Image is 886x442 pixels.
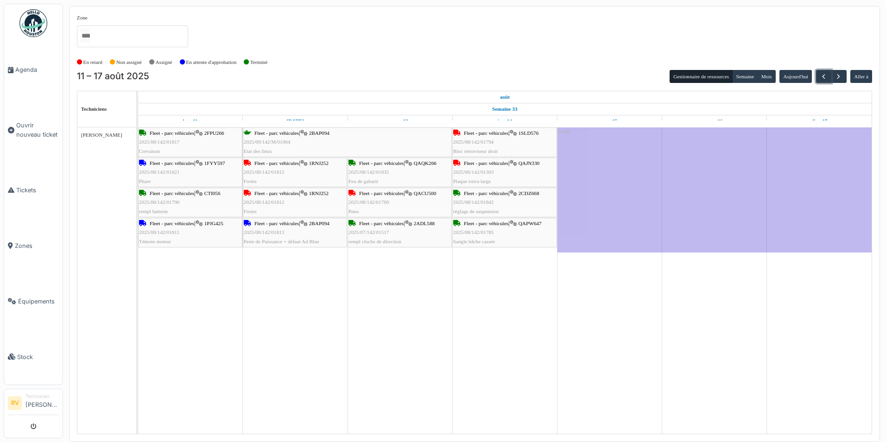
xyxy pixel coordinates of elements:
[359,160,404,166] span: Fleet - parc véhicules
[359,221,404,226] span: Fleet - parc véhicules
[831,70,846,83] button: Suivant
[453,169,494,175] span: 2025/06/142/01303
[453,148,498,154] span: Bloc retroviseur droit
[8,396,22,410] li: RV
[15,241,59,250] span: Zones
[464,160,508,166] span: Fleet - parc véhicules
[732,70,758,83] button: Semaine
[348,229,389,235] span: 2025/07/142/01517
[390,115,411,127] a: 13 août 2025
[309,190,329,196] span: 1RNJ252
[254,160,299,166] span: Fleet - parc véhicules
[309,130,329,136] span: 2BAP094
[204,221,223,226] span: 1PJG425
[204,190,221,196] span: CTI056
[779,70,812,83] button: Aujourd'hui
[850,70,872,83] button: Aller à
[204,160,225,166] span: 1FYY597
[139,178,151,184] span: Phare
[453,219,556,246] div: |
[670,70,733,83] button: Gestionnaire de ressources
[284,115,306,127] a: 12 août 2025
[25,393,59,400] div: Technicien
[348,159,451,186] div: |
[453,159,556,186] div: |
[244,239,319,244] span: Perte de Puissance + défaut Ad Blue
[519,190,539,196] span: 2CDZ668
[244,189,346,216] div: |
[244,229,285,235] span: 2025/08/142/01813
[348,208,359,214] span: Pneu
[150,160,194,166] span: Fleet - parc véhicules
[139,159,241,186] div: |
[464,221,508,226] span: Fleet - parc véhicules
[4,162,63,218] a: Tickets
[757,70,776,83] button: Mois
[453,178,491,184] span: Plaque extra-large
[498,91,512,103] a: 11 août 2025
[139,148,160,154] span: Crevaison
[116,58,142,66] label: Non assigné
[244,208,257,214] span: Freins
[348,189,451,216] div: |
[4,98,63,162] a: Ouvrir nouveau ticket
[4,42,63,98] a: Agenda
[186,58,236,66] label: En attente d'approbation
[150,130,194,136] span: Fleet - parc véhicules
[254,130,299,136] span: Fleet - parc véhicules
[25,393,59,413] li: [PERSON_NAME]
[139,229,179,235] span: 2025/08/142/01811
[139,129,241,156] div: |
[414,190,436,196] span: QACU500
[77,14,88,22] label: Zone
[181,115,200,127] a: 11 août 2025
[464,190,508,196] span: Fleet - parc véhicules
[81,106,107,112] span: Techniciens
[4,329,63,385] a: Stock
[244,169,285,175] span: 2025/08/142/01812
[809,115,829,127] a: 17 août 2025
[414,160,437,166] span: QAQK266
[244,139,291,145] span: 2025/09/142/M/01064
[453,139,494,145] span: 2025/08/142/01794
[254,190,299,196] span: Fleet - parc véhicules
[519,160,539,166] span: QAJN330
[139,169,180,175] span: 2025/08/142/01821
[139,189,241,216] div: |
[139,219,241,246] div: |
[495,115,514,127] a: 14 août 2025
[150,190,194,196] span: Fleet - parc véhicules
[453,189,556,216] div: |
[704,115,725,127] a: 16 août 2025
[250,58,267,66] label: Terminé
[156,58,172,66] label: Assigné
[81,132,122,138] span: [PERSON_NAME]
[19,9,47,37] img: Badge_color-CXgf-gQk.svg
[139,239,171,244] span: Témoin moteur
[139,139,180,145] span: 2025/08/142/01817
[4,218,63,273] a: Zones
[453,239,495,244] span: Sangle bâche cassée
[600,115,620,127] a: 15 août 2025
[77,71,149,82] h2: 11 – 17 août 2025
[244,129,451,156] div: |
[348,169,389,175] span: 2025/08/142/01835
[348,219,451,246] div: |
[83,58,102,66] label: En retard
[309,221,329,226] span: 2BAP094
[204,130,224,136] span: 2FPU266
[150,221,194,226] span: Fleet - parc véhicules
[8,393,59,415] a: RV Technicien[PERSON_NAME]
[490,103,519,115] a: Semaine 33
[519,130,539,136] span: 1SLD576
[309,160,329,166] span: 1RNJ252
[244,178,257,184] span: Freins
[17,353,59,361] span: Stock
[348,199,389,205] span: 2025/08/142/01769
[414,221,435,226] span: 2ADL588
[81,29,90,43] input: Tous
[139,199,180,205] span: 2025/08/142/01790
[244,159,346,186] div: |
[453,229,494,235] span: 2025/08/142/01785
[18,297,59,306] span: Équipements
